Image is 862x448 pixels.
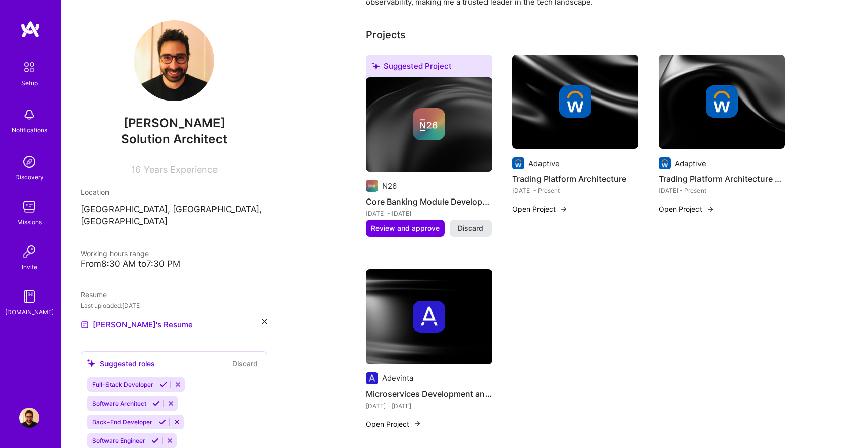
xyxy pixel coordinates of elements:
[22,262,37,272] div: Invite
[458,223,483,233] span: Discard
[512,157,524,169] img: Company logo
[366,387,492,401] h4: Microservices Development and Consistency Promotion
[413,108,445,140] img: Company logo
[372,62,380,70] i: icon SuggestedTeams
[366,401,492,411] div: [DATE] - [DATE]
[87,359,96,368] i: icon SuggestedTeams
[19,241,39,262] img: Invite
[229,358,261,369] button: Discard
[659,172,785,185] h4: Trading Platform Architecture Enhancement
[81,116,267,131] span: [PERSON_NAME]
[512,55,638,150] img: cover
[19,105,39,125] img: bell
[134,20,214,101] img: User Avatar
[81,204,267,228] p: [GEOGRAPHIC_DATA], [GEOGRAPHIC_DATA], [GEOGRAPHIC_DATA]
[12,125,47,135] div: Notifications
[81,321,89,329] img: Resume
[512,185,638,196] div: [DATE] - Present
[19,408,39,428] img: User Avatar
[528,158,560,169] div: Adaptive
[87,358,155,369] div: Suggested roles
[366,77,492,172] img: cover
[512,172,638,185] h4: Trading Platform Architecture
[413,420,421,428] img: arrow-right
[366,419,421,429] button: Open Project
[382,181,397,191] div: N26
[262,319,267,324] i: icon Close
[159,381,167,388] i: Accept
[366,208,492,219] div: [DATE] - [DATE]
[366,195,492,208] h4: Core Banking Module Development
[382,373,413,383] div: Adevinta
[81,187,267,197] div: Location
[366,269,492,364] img: cover
[706,205,714,213] img: arrow-right
[19,196,39,217] img: teamwork
[131,164,141,175] span: 16
[92,381,153,388] span: Full-Stack Developer
[151,437,159,444] i: Accept
[659,55,785,150] img: cover
[366,220,445,237] button: Review and approve
[559,85,591,118] img: Company logo
[659,204,714,214] button: Open Project
[81,300,267,311] div: Last uploaded: [DATE]
[366,27,406,42] div: Projects
[81,319,193,331] a: [PERSON_NAME]'s Resume
[371,223,440,233] span: Review and approve
[166,437,174,444] i: Reject
[81,249,149,258] span: Working hours range
[17,408,42,428] a: User Avatar
[17,217,42,227] div: Missions
[659,185,785,196] div: [DATE] - Present
[174,381,182,388] i: Reject
[413,301,445,333] img: Company logo
[81,259,267,269] div: From 8:30 AM to 7:30 PM
[152,400,160,407] i: Accept
[92,437,145,444] span: Software Engineer
[366,180,378,192] img: Company logo
[21,78,38,88] div: Setup
[19,152,39,172] img: discovery
[15,172,44,182] div: Discovery
[19,286,39,307] img: guide book
[5,307,54,317] div: [DOMAIN_NAME]
[659,157,671,169] img: Company logo
[173,418,181,426] i: Reject
[450,220,492,237] button: Discard
[81,290,107,299] span: Resume
[512,204,568,214] button: Open Project
[144,164,218,175] span: Years Experience
[167,400,175,407] i: Reject
[92,418,152,426] span: Back-End Developer
[121,132,227,146] span: Solution Architect
[19,57,40,78] img: setup
[92,400,146,407] span: Software Architect
[675,158,706,169] div: Adaptive
[366,55,492,81] div: Suggested Project
[20,20,40,38] img: logo
[560,205,568,213] img: arrow-right
[158,418,166,426] i: Accept
[366,372,378,384] img: Company logo
[706,85,738,118] img: Company logo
